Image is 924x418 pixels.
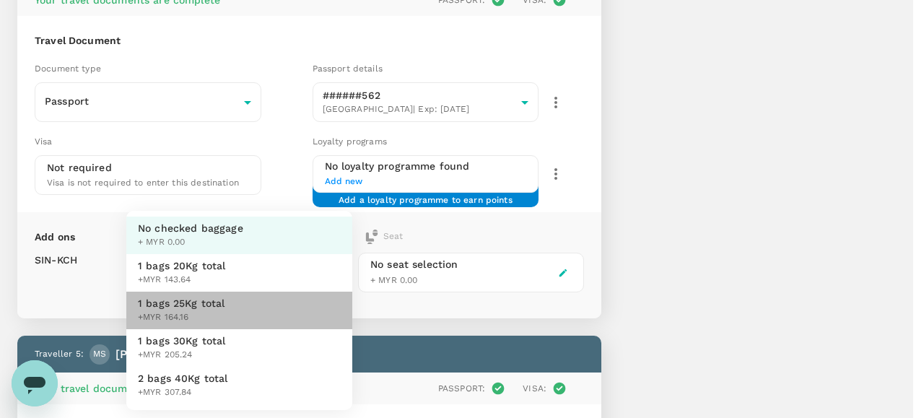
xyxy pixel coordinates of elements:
[138,371,228,386] span: 2 bags 40Kg total
[138,235,243,250] span: + MYR 0.00
[138,386,228,400] span: +MYR 307.84
[138,296,225,310] span: 1 bags 25Kg total
[138,273,226,287] span: +MYR 143.64
[138,334,226,348] span: 1 bags 30Kg total
[138,258,226,273] span: 1 bags 20Kg total
[138,310,225,325] span: +MYR 164.16
[138,348,226,362] span: +MYR 205.24
[138,221,243,235] span: No checked baggage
